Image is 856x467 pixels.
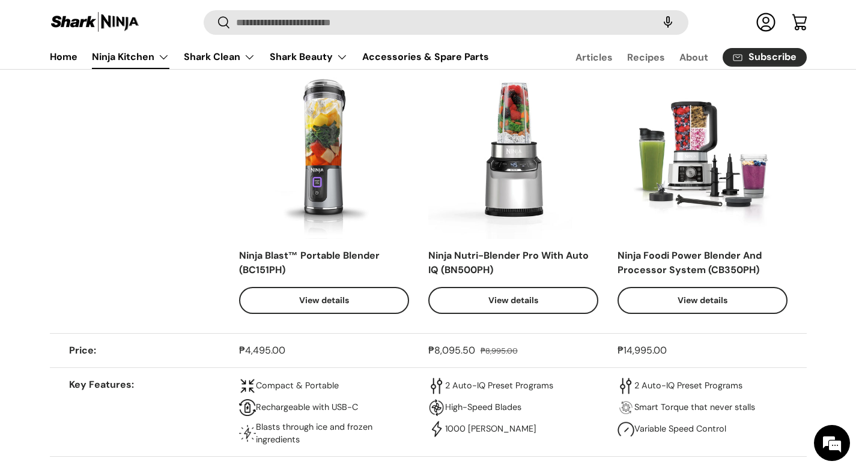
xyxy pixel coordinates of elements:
p: 2 Auto-IQ Preset Programs [634,379,742,393]
p: 2 Auto-IQ Preset Programs [445,379,553,393]
a: Recipes [627,46,665,69]
p: High-Speed Blades [445,401,521,414]
strong: ₱4,495.00 [239,344,288,357]
summary: Shark Beauty [263,45,355,69]
strong: ₱14,995.00 [618,344,670,357]
div: Chat with us now [62,67,202,83]
summary: Ninja Kitchen [85,45,177,69]
th: Price [50,333,239,367]
span: We're online! [70,151,166,273]
strong: ₱8,095.50 [428,344,478,357]
img: ninja-foodi-power-blender-and-processor-system-full-view-with-sample-contents-sharkninja-philippines [618,69,788,239]
p: Variable Speed Control [634,423,726,436]
summary: Shark Clean [177,45,263,69]
s: ₱8,995.00 [481,346,518,356]
p: 1000 [PERSON_NAME] [445,423,536,436]
a: Articles [575,46,613,69]
img: ninja-blast-portable-blender-black-left-side-view-sharkninja-philippines [239,69,409,239]
th: Key Features [50,367,239,456]
nav: Secondary [547,45,807,69]
p: Blasts through ice and frozen ingredients [256,421,409,447]
div: Minimize live chat window [197,6,226,35]
p: Compact & Portable [256,379,339,393]
a: View details [618,287,788,314]
div: Ninja Foodi Power Blender And Processor System (CB350PH) [618,249,788,277]
img: ninja-nutri-blender-pro-with-auto-iq-silver-with-sample-food-content-full-view-sharkninja-philipp... [428,69,598,239]
speech-search-button: Search by voice [649,10,687,36]
div: Ninja Nutri-Blender Pro With Auto IQ (BN500PH) [428,249,598,277]
a: View details [239,287,409,314]
p: Smart Torque that never stalls [634,401,755,414]
p: Rechargeable with USB-C [256,401,358,414]
a: Home [50,45,77,68]
a: Accessories & Spare Parts [362,45,489,68]
span: Subscribe [748,53,797,62]
a: About [679,46,708,69]
img: Shark Ninja Philippines [50,11,140,34]
div: Ninja Blast™ Portable Blender (BC151PH) [239,249,409,277]
a: View details [428,287,598,314]
a: Subscribe [723,48,807,67]
textarea: Type your message and hit 'Enter' [6,328,229,370]
nav: Primary [50,45,489,69]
